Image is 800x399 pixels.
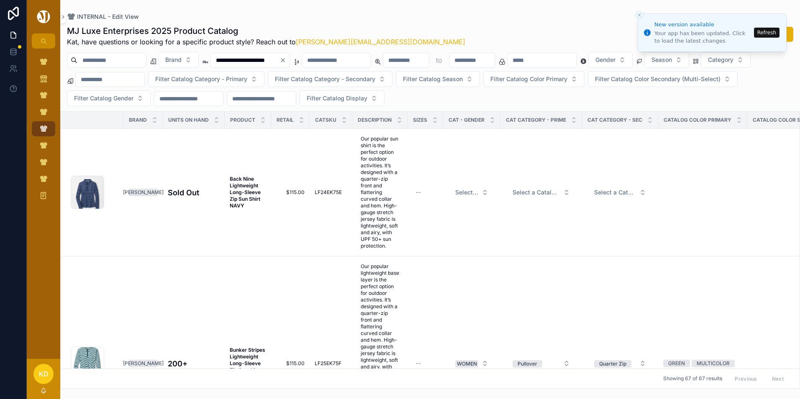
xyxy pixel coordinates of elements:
a: $115.00 [276,360,305,367]
span: Gender [595,56,615,64]
button: Select Button [483,71,585,87]
a: Select Button [587,184,653,200]
span: LF25EK75F [315,360,341,367]
a: LF25EK75F [315,360,347,367]
span: Filter Catalog Color Primary [490,75,567,83]
button: Select Button [449,185,495,200]
button: Select Button [587,185,653,200]
button: Select Button [701,52,751,68]
button: Clear [279,57,290,64]
span: Filter Catalog Display [307,94,367,102]
a: LF24EK75E [315,189,347,196]
span: Retail [277,117,294,123]
a: -- [413,186,438,199]
span: Units On Hand [168,117,209,123]
button: Select Button [396,71,480,87]
span: Season [651,56,672,64]
button: Refresh [754,28,779,38]
button: Select Button [506,356,577,371]
span: CAT CATEGORY - PRIME [506,117,566,123]
div: Quarter Zip [599,360,626,368]
button: Select Button [506,185,577,200]
span: Filter Catalog Category - Secondary [275,75,375,83]
span: Filter Catalog Category - Primary [155,75,247,83]
button: Select Button [588,71,738,87]
div: [PERSON_NAME] [123,189,164,196]
span: Kat, have questions or looking for a specific product style? Reach out to [67,37,465,47]
a: INTERNAL - Edit View [67,13,139,21]
div: GREEN [668,360,685,367]
button: Select Button [449,356,495,371]
a: Select Button [448,356,495,371]
span: Description [358,117,392,123]
div: WOMEN [457,360,477,368]
a: Our popular sun shirt is the perfect option for outdoor activities. It’s designed with a quarter-... [357,132,403,253]
span: Brand [129,117,147,123]
strong: Back Nine Lightweight Long-Sleeve Zip Sun Shirt NAVY [230,176,262,209]
a: $115.00 [276,189,305,196]
strong: Bunker Stripes Lightweight Long-Sleeve Zip Sunshirt DEEP JADE [230,347,267,380]
div: -- [416,360,421,367]
a: Select Button [505,184,577,200]
div: New version available [654,20,751,29]
img: App logo [36,10,51,23]
span: INTERNAL - Edit View [77,13,139,21]
span: CATSKU [315,117,336,123]
button: Close toast [635,11,644,19]
span: Filter Catalog Color Secondary (Multi-Select) [595,75,721,83]
a: [PERSON_NAME] [128,360,158,367]
a: Back Nine Lightweight Long-Sleeve Zip Sun Shirt NAVY [230,176,266,209]
span: Category [708,56,733,64]
button: Unselect QUARTER_ZIP [594,359,631,368]
a: GREENMULTICOLOR [663,360,742,367]
span: Select a Catalog Category - Primary [513,188,560,197]
span: Brand [165,56,182,64]
span: Catalog Color Primary [664,117,731,123]
button: Select Button [300,90,385,106]
span: Filter Catalog Season [403,75,463,83]
a: -- [413,357,438,370]
button: Select Button [148,71,264,87]
a: Sold Out [168,187,220,198]
div: Pullover [518,360,537,368]
a: Bunker Stripes Lightweight Long-Sleeve Zip Sunshirt DEEP JADE [230,347,266,380]
span: KD [39,369,49,379]
a: [PERSON_NAME] [128,189,158,196]
button: Select Button [158,52,199,68]
div: Your app has been updated. Click to load the latest changes [654,30,751,45]
button: Unselect PULLOVER [513,359,542,368]
button: Select Button [67,90,151,106]
a: Select Button [587,356,653,371]
a: Select Button [448,184,495,200]
span: Our popular sun shirt is the perfect option for outdoor activities. It’s designed with a quarter-... [361,136,399,249]
div: -- [416,189,421,196]
button: Select Button [588,52,633,68]
span: CAT - GENDER [449,117,485,123]
a: [PERSON_NAME][EMAIL_ADDRESS][DOMAIN_NAME] [296,38,465,46]
button: Select Button [644,52,689,68]
div: MULTICOLOR [697,360,730,367]
div: [PERSON_NAME] [123,360,164,367]
p: to [436,55,442,65]
h1: MJ Luxe Enterprises 2025 Product Catalog [67,25,465,37]
button: Select Button [587,356,653,371]
a: Select Button [505,356,577,371]
span: Select a Catalog Category - Secondary [594,188,636,197]
span: SIZES [413,117,427,123]
span: LF24EK75E [315,189,342,196]
span: Product [230,117,255,123]
span: Filter Catalog Gender [74,94,133,102]
span: Showing 67 of 67 results [663,376,722,382]
a: 200+ [168,358,220,369]
span: CAT CATEGORY - SEC [587,117,642,123]
div: scrollable content [27,49,60,214]
button: Select Button [268,71,392,87]
span: Select a Catalog Gender [455,188,478,197]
